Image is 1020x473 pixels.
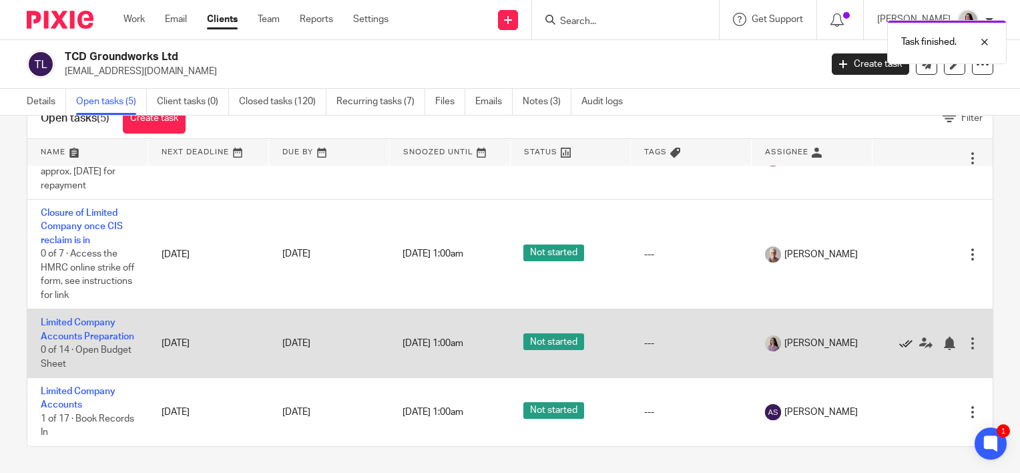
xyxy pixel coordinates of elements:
span: Not started [523,333,584,350]
span: Tags [644,148,667,156]
div: 1 [997,424,1010,438]
span: 0 of 14 · Open Budget Sheet [41,345,132,369]
td: [DATE] [148,378,269,446]
span: [PERSON_NAME] [784,248,858,261]
div: --- [644,248,738,261]
td: [DATE] [148,309,269,378]
span: [DATE] [282,250,310,259]
a: Closed tasks (120) [239,89,326,115]
a: Mark as done [899,337,919,350]
span: Filter [961,114,983,123]
a: Client tasks (0) [157,89,229,115]
a: Recurring tasks (7) [336,89,425,115]
span: (5) [97,113,109,124]
span: Status [524,148,557,156]
a: Closure of Limited Company once CIS reclaim is in [41,208,123,245]
a: Details [27,89,66,115]
a: Audit logs [581,89,633,115]
a: Emails [475,89,513,115]
img: Olivia.jpg [765,335,781,351]
a: Settings [353,13,389,26]
span: Not started [523,402,584,419]
img: Pixie [27,11,93,29]
span: [PERSON_NAME] [784,337,858,350]
td: [DATE] [148,200,269,309]
a: Create task [832,53,909,75]
a: Clients [207,13,238,26]
a: Reports [300,13,333,26]
div: --- [644,406,738,419]
a: Notes (3) [523,89,571,115]
span: [DATE] 1:00am [403,408,463,417]
span: [DATE] [282,339,310,348]
span: 0 of 7 · Access the HMRC online strike off form, see instructions for link [41,249,134,300]
p: Task finished. [901,35,957,49]
span: [DATE] 1:00am [403,339,463,348]
span: Not started [523,245,584,261]
a: Email [165,13,187,26]
img: KR%20update.jpg [765,247,781,263]
span: [PERSON_NAME] [784,406,858,419]
span: Snoozed Until [403,148,473,156]
h2: TCD Groundworks Ltd [65,50,662,64]
span: 11 of 15 · Leave task open until checked approx. [DATE] for repayment [41,140,125,190]
a: Files [435,89,465,115]
span: 1 of 17 · Book Records In [41,414,134,438]
a: Create task [123,104,186,134]
a: Limited Company Accounts [41,387,115,410]
span: [DATE] [282,408,310,417]
a: Work [123,13,145,26]
img: Olivia.jpg [957,9,979,31]
a: Team [258,13,280,26]
a: Open tasks (5) [76,89,147,115]
div: --- [644,337,738,350]
p: [EMAIL_ADDRESS][DOMAIN_NAME] [65,65,812,78]
h1: Open tasks [41,112,109,126]
a: Limited Company Accounts Preparation [41,318,134,341]
span: [DATE] 1:00am [403,250,463,259]
img: svg%3E [27,50,55,78]
img: svg%3E [765,404,781,420]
